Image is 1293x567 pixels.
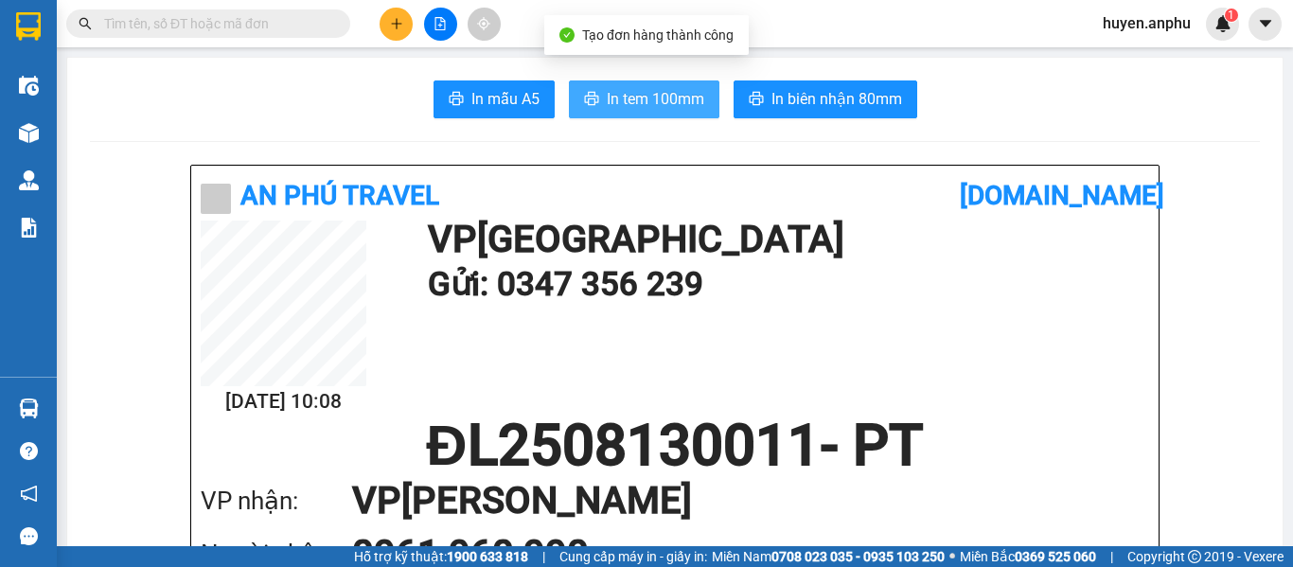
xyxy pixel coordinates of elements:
[1228,9,1234,22] span: 1
[569,80,719,118] button: printerIn tem 100mm
[16,12,41,41] img: logo-vxr
[542,546,545,567] span: |
[424,8,457,41] button: file-add
[468,8,501,41] button: aim
[1225,9,1238,22] sup: 1
[960,546,1096,567] span: Miền Bắc
[428,221,1140,258] h1: VP [GEOGRAPHIC_DATA]
[1088,11,1206,35] span: huyen.anphu
[19,399,39,418] img: warehouse-icon
[771,549,945,564] strong: 0708 023 035 - 0935 103 250
[20,485,38,503] span: notification
[19,218,39,238] img: solution-icon
[201,482,352,521] div: VP nhận:
[20,442,38,460] span: question-circle
[20,527,38,545] span: message
[19,170,39,190] img: warehouse-icon
[19,123,39,143] img: warehouse-icon
[428,258,1140,310] h1: Gửi: 0347 356 239
[354,546,528,567] span: Hỗ trợ kỹ thuật:
[434,80,555,118] button: printerIn mẫu A5
[584,91,599,109] span: printer
[1188,550,1201,563] span: copyright
[201,417,1149,474] h1: ĐL2508130011 - PT
[352,474,1111,527] h1: VP [PERSON_NAME]
[201,386,366,417] h2: [DATE] 10:08
[1015,549,1096,564] strong: 0369 525 060
[771,87,902,111] span: In biên nhận 80mm
[749,91,764,109] span: printer
[582,27,734,43] span: Tạo đơn hàng thành công
[559,546,707,567] span: Cung cấp máy in - giấy in:
[1257,15,1274,32] span: caret-down
[712,546,945,567] span: Miền Nam
[240,180,439,211] b: An Phú Travel
[960,180,1164,211] b: [DOMAIN_NAME]
[104,13,328,34] input: Tìm tên, số ĐT hoặc mã đơn
[607,87,704,111] span: In tem 100mm
[447,549,528,564] strong: 1900 633 818
[390,17,403,30] span: plus
[449,91,464,109] span: printer
[477,17,490,30] span: aim
[79,17,92,30] span: search
[734,80,917,118] button: printerIn biên nhận 80mm
[434,17,447,30] span: file-add
[949,553,955,560] span: ⚪️
[1249,8,1282,41] button: caret-down
[380,8,413,41] button: plus
[1214,15,1231,32] img: icon-new-feature
[471,87,540,111] span: In mẫu A5
[1110,546,1113,567] span: |
[19,76,39,96] img: warehouse-icon
[559,27,575,43] span: check-circle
